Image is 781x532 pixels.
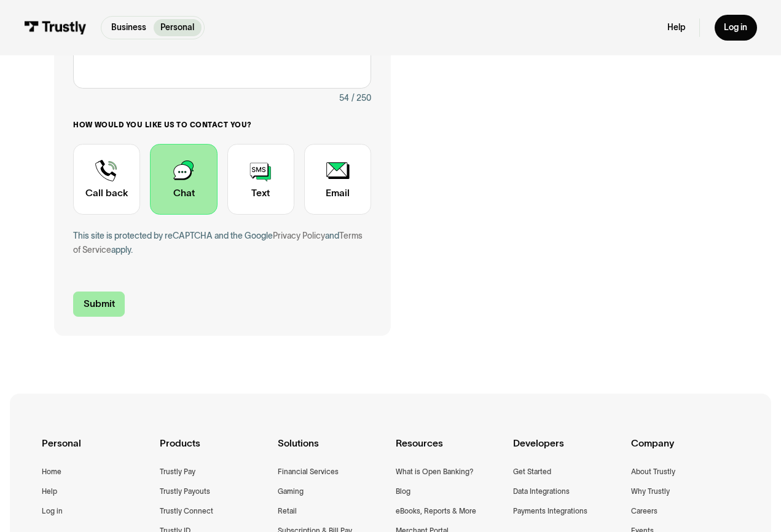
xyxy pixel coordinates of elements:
[42,435,150,466] div: Personal
[111,22,146,34] p: Business
[160,485,210,498] a: Trustly Payouts
[160,466,195,478] a: Trustly Pay
[273,231,325,240] a: Privacy Policy
[104,19,153,36] a: Business
[42,485,57,498] a: Help
[396,435,504,466] div: Resources
[160,435,268,466] div: Products
[278,466,339,478] a: Financial Services
[396,505,476,517] a: eBooks, Reports & More
[513,466,551,478] a: Get Started
[24,21,87,34] img: Trustly Logo
[339,91,349,105] div: 54
[715,15,757,40] a: Log in
[631,435,739,466] div: Company
[724,22,747,33] div: Log in
[513,485,570,498] a: Data Integrations
[278,485,304,498] a: Gaming
[160,22,194,34] p: Personal
[42,505,63,517] a: Log in
[42,466,61,478] a: Home
[154,19,202,36] a: Personal
[73,292,125,317] input: Submit
[278,435,386,466] div: Solutions
[351,91,371,105] div: / 250
[73,229,371,258] div: This site is protected by reCAPTCHA and the Google and apply.
[160,505,213,517] a: Trustly Connect
[631,505,657,517] a: Careers
[667,22,685,33] a: Help
[396,466,474,478] a: What is Open Banking?
[278,505,297,517] a: Retail
[396,485,410,498] a: Blog
[73,120,371,130] label: How would you like us to contact you?
[631,466,675,478] a: About Trustly
[513,505,587,517] a: Payments Integrations
[513,435,621,466] div: Developers
[631,485,670,498] a: Why Trustly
